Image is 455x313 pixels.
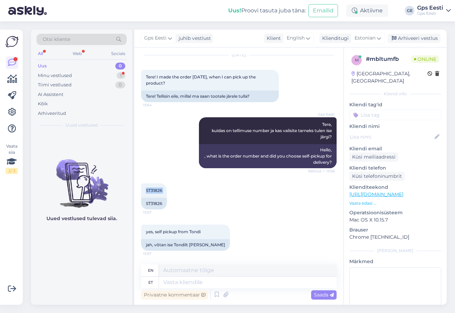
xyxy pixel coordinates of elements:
[417,5,451,16] a: Gps EestiGps Eesti
[212,122,333,139] span: Tere, kuidas on tellimuse number ja kas valisite tarneks tulen ise järgi?
[349,110,441,120] input: Lisa tag
[115,82,125,88] div: 0
[350,133,433,141] input: Lisa nimi
[141,290,208,300] div: Privaatne kommentaar
[144,34,167,42] span: Gps Eesti
[355,57,359,63] span: m
[143,210,169,215] span: 13:57
[411,55,439,63] span: Online
[287,34,305,42] span: English
[349,123,441,130] p: Kliendi nimi
[46,215,117,222] p: Uued vestlused tulevad siia.
[355,34,375,42] span: Estonian
[349,226,441,234] p: Brauser
[349,172,405,181] div: Küsi telefoninumbrit
[228,7,241,14] b: Uus!
[148,265,154,276] div: en
[228,7,306,15] div: Proovi tasuta juba täna:
[38,100,48,107] div: Kõik
[417,5,443,11] div: Gps Eesti
[66,122,98,128] span: Uued vestlused
[351,70,427,85] div: [GEOGRAPHIC_DATA], [GEOGRAPHIC_DATA]
[31,147,132,209] img: No chats
[115,63,125,69] div: 0
[143,251,169,256] span: 13:57
[176,35,211,42] div: juhib vestlust
[349,164,441,172] p: Kliendi telefon
[36,49,44,58] div: All
[309,112,335,117] span: Gps Eesti
[141,198,167,209] div: ST31826
[349,191,403,197] a: [URL][DOMAIN_NAME]
[38,91,63,98] div: AI Assistent
[349,101,441,108] p: Kliendi tag'id
[148,277,153,288] div: et
[38,82,72,88] div: Tiimi vestlused
[146,229,201,234] span: yes, self pickup from Tondi
[199,144,337,168] div: Hello, , what is the order number and did you choose self-pickup for delivery?
[38,63,47,69] div: Uus
[143,102,169,108] span: 13:54
[349,152,398,162] div: Küsi meiliaadressi
[349,216,441,224] p: Mac OS X 10.15.7
[264,35,281,42] div: Klient
[314,292,334,298] span: Saada
[117,72,125,79] div: 1
[405,6,414,15] div: GE
[141,90,279,102] div: Tere! Tellisin eile, millal ma saan tootele järele tulla?
[349,184,441,191] p: Klienditeekond
[6,35,19,48] img: Askly Logo
[308,169,335,174] span: Nähtud ✓ 13:56
[417,11,443,16] div: Gps Eesti
[43,36,70,43] span: Otsi kliente
[349,91,441,97] div: Kliendi info
[349,234,441,241] p: Chrome [TECHNICAL_ID]
[366,55,411,63] div: # mbltumfb
[38,110,66,117] div: Arhiveeritud
[349,200,441,206] p: Vaata edasi ...
[38,72,72,79] div: Minu vestlused
[110,49,127,58] div: Socials
[319,35,349,42] div: Klienditugi
[141,52,337,58] div: [DATE]
[146,74,257,86] span: Tere! I made the order [DATE], when I can pick up the product?
[141,239,230,251] div: jah, võtan ise Tondilt [PERSON_NAME]
[349,209,441,216] p: Operatsioonisüsteem
[308,4,338,17] button: Emailid
[349,258,441,265] p: Märkmed
[346,4,388,17] div: Aktiivne
[349,248,441,254] div: [PERSON_NAME]
[6,168,18,174] div: 2 / 3
[349,145,441,152] p: Kliendi email
[146,188,162,193] span: ST31826
[6,143,18,174] div: Vaata siia
[71,49,83,58] div: Web
[388,34,441,43] div: Arhiveeri vestlus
